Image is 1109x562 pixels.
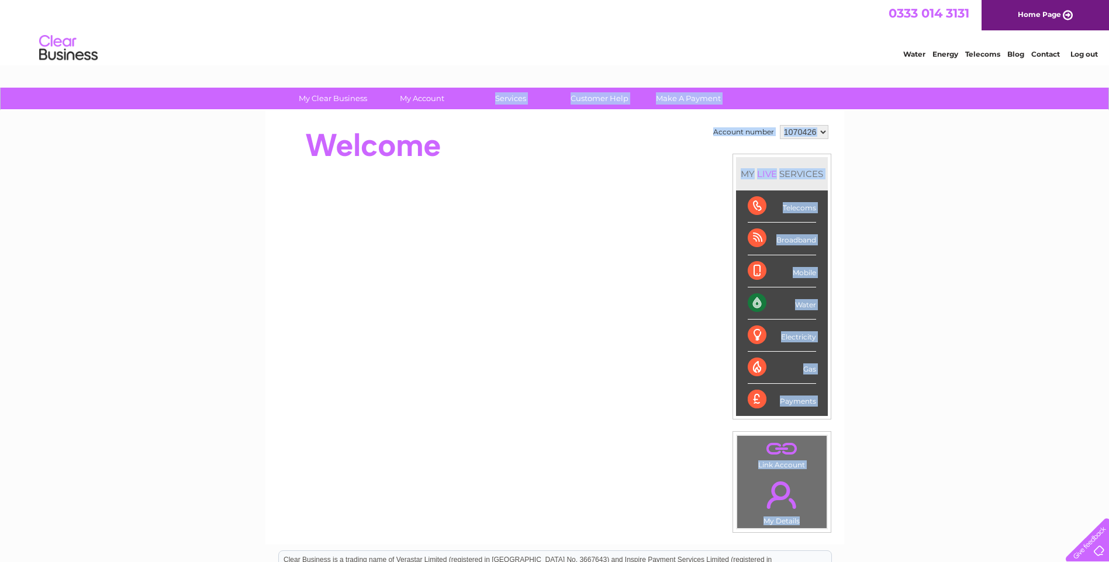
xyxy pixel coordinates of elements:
a: 0333 014 3131 [889,6,969,20]
a: My Account [374,88,470,109]
a: My Clear Business [285,88,381,109]
a: . [740,474,824,515]
a: Energy [932,50,958,58]
img: logo.png [39,30,98,66]
a: Water [903,50,925,58]
div: Gas [748,352,816,384]
a: Services [462,88,559,109]
td: My Details [737,471,827,529]
div: Payments [748,384,816,415]
div: Broadband [748,223,816,255]
a: . [740,439,824,459]
a: Log out [1070,50,1098,58]
div: Water [748,287,816,320]
a: Blog [1007,50,1024,58]
a: Telecoms [965,50,1000,58]
td: Account number [710,122,777,142]
div: Mobile [748,255,816,287]
div: Telecoms [748,190,816,223]
td: Link Account [737,435,827,472]
a: Customer Help [551,88,648,109]
div: LIVE [755,168,779,179]
a: Make A Payment [640,88,737,109]
div: MY SERVICES [736,157,828,190]
a: Contact [1031,50,1060,58]
div: Clear Business is a trading name of Verastar Limited (registered in [GEOGRAPHIC_DATA] No. 3667643... [279,6,831,57]
div: Electricity [748,320,816,352]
